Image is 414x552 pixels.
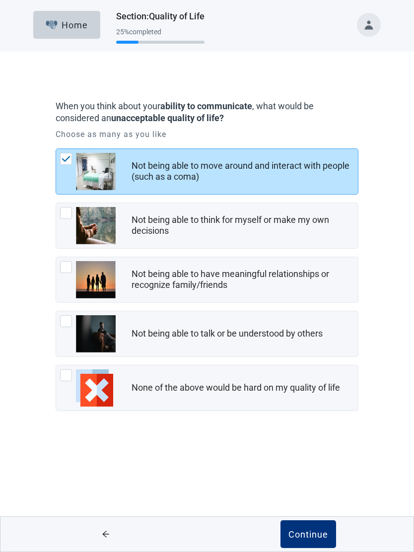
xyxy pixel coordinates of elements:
div: Not being able to move around and interact with people (such as a coma), checkbox, checked [56,148,359,195]
div: Not being able to think for myself or make my own decisions [132,214,352,237]
strong: ability to communicate [160,101,252,111]
div: Not being able to talk or be understood by others [132,328,323,340]
label: When you think about your , what would be considered an [56,100,354,125]
div: Not being able to talk or be understood by others, checkbox, not checked [56,311,359,357]
div: None of the above would be hard on my quality of life [132,382,340,394]
div: Progress section [116,24,205,48]
div: Not being able to have meaningful relationships or recognize family/friends, checkbox, not checked [56,257,359,303]
img: Elephant [46,20,58,29]
div: None of the above would be hard on my quality of life, checkbox, not checked [56,365,359,411]
button: ElephantHome [33,11,100,39]
span: arrow-left [87,530,125,538]
button: Toggle account menu [357,13,381,37]
div: Not being able to have meaningful relationships or recognize family/friends [132,269,352,291]
div: Not being able to move around and interact with people (such as a coma) [132,160,352,183]
button: Continue [280,520,336,548]
div: Continue [288,529,328,539]
h1: Section : Quality of Life [116,9,205,23]
div: Not being able to think for myself or make my own decisions, checkbox, not checked [56,203,359,249]
strong: unacceptable quality of life? [111,113,224,123]
p: Choose as many as you like [56,129,359,140]
div: 25 % completed [116,28,205,36]
div: Home [46,20,88,30]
